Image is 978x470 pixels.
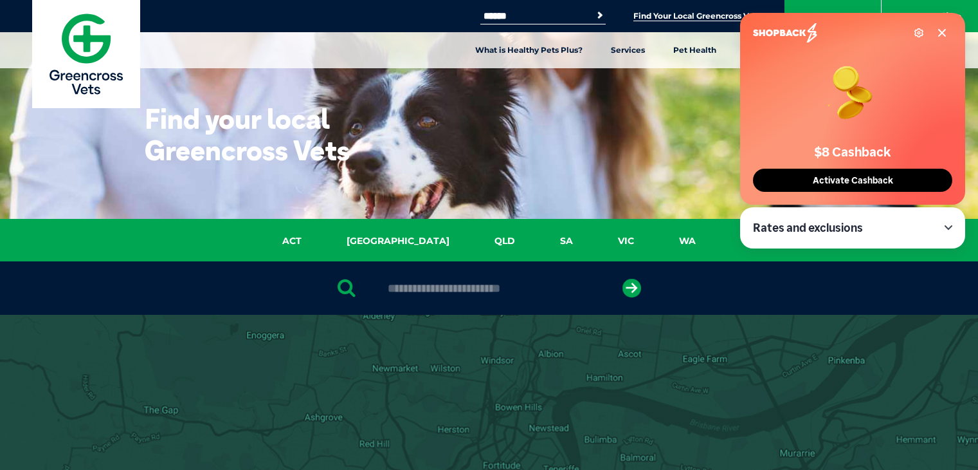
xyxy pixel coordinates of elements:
[472,234,538,249] a: QLD
[538,234,595,249] a: SA
[593,9,606,22] button: Search
[595,234,657,249] a: VIC
[461,32,597,68] a: What is Healthy Pets Plus?
[659,32,730,68] a: Pet Health
[657,234,718,249] a: WA
[145,103,399,166] h1: Find your local Greencross Vets
[324,234,472,249] a: [GEOGRAPHIC_DATA]
[633,11,757,21] a: Find Your Local Greencross Vet
[730,32,806,68] a: Pet Articles
[260,234,324,249] a: ACT
[597,32,659,68] a: Services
